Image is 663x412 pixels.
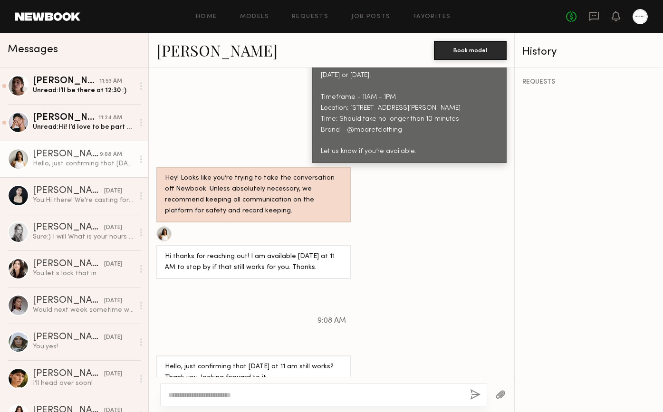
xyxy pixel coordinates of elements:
[33,379,134,388] div: I’ll head over soon!
[522,79,655,86] div: REQUESTS
[33,306,134,315] div: Would next week sometime work for you?
[100,150,122,159] div: 9:08 AM
[8,44,58,55] span: Messages
[156,40,278,60] a: [PERSON_NAME]
[98,114,122,123] div: 11:24 AM
[434,46,507,54] a: Book model
[351,14,391,20] a: Job Posts
[33,333,104,342] div: [PERSON_NAME]
[522,47,655,57] div: History
[104,370,122,379] div: [DATE]
[33,232,134,241] div: Sure:) I will What is your hours for [DATE] when I can stop by:)?
[33,259,104,269] div: [PERSON_NAME]
[99,77,122,86] div: 11:53 AM
[104,223,122,232] div: [DATE]
[104,187,122,196] div: [DATE]
[321,27,498,157] div: Hi there! We’re casting for an upcoming shoot (e-comm + social) and would love to have you stop b...
[33,296,104,306] div: [PERSON_NAME]
[33,113,98,123] div: [PERSON_NAME]
[33,159,134,168] div: Hello, just confirming that [DATE] at 11 am still works? Thank you, looking forward to it.
[33,196,134,205] div: You: Hi there! We’re casting for an upcoming shoot (e-comm + social) and would love to have you s...
[317,317,346,325] span: 9:08 AM
[292,14,328,20] a: Requests
[240,14,269,20] a: Models
[33,223,104,232] div: [PERSON_NAME]
[413,14,451,20] a: Favorites
[33,86,134,95] div: Unread: I’ll be there at 12:30 :)
[165,362,342,383] div: Hello, just confirming that [DATE] at 11 am still works? Thank you, looking forward to it.
[33,150,100,159] div: [PERSON_NAME]
[33,269,134,278] div: You: let s lock that in
[33,369,104,379] div: [PERSON_NAME]
[196,14,217,20] a: Home
[33,342,134,351] div: You: yes!
[33,77,99,86] div: [PERSON_NAME]
[104,260,122,269] div: [DATE]
[165,251,342,273] div: Hi thanks for reaching out! I am available [DATE] at 11 AM to stop by if that still works for you...
[434,41,507,60] button: Book model
[104,297,122,306] div: [DATE]
[165,173,342,217] div: Hey! Looks like you’re trying to take the conversation off Newbook. Unless absolutely necessary, ...
[33,186,104,196] div: [PERSON_NAME]
[33,123,134,132] div: Unread: Hi! I’d love to be part of this but the location is quite far from me for a casting. If y...
[104,333,122,342] div: [DATE]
